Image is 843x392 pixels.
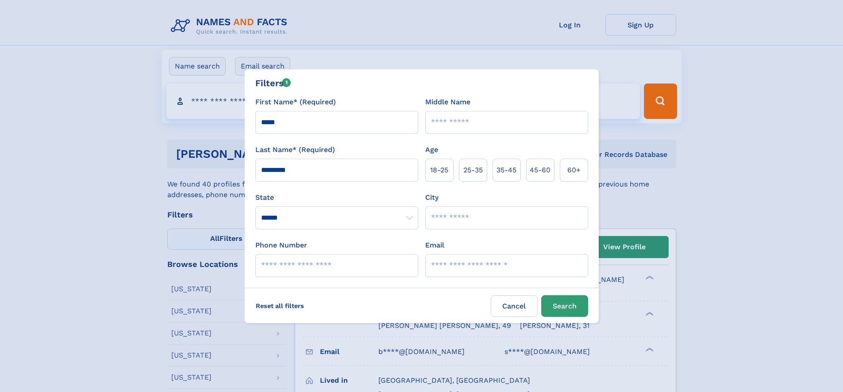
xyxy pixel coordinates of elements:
label: First Name* (Required) [255,97,336,107]
span: 45‑60 [530,165,550,175]
label: Cancel [491,295,538,317]
label: State [255,192,418,203]
label: Last Name* (Required) [255,145,335,155]
button: Search [541,295,588,317]
span: 25‑35 [463,165,483,175]
label: Phone Number [255,240,307,251]
span: 18‑25 [430,165,448,175]
label: Age [425,145,438,155]
span: 60+ [567,165,581,175]
label: City [425,192,439,203]
label: Email [425,240,444,251]
label: Middle Name [425,97,470,107]
label: Reset all filters [250,295,310,316]
div: Filters [255,76,291,90]
span: 35‑45 [497,165,516,175]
